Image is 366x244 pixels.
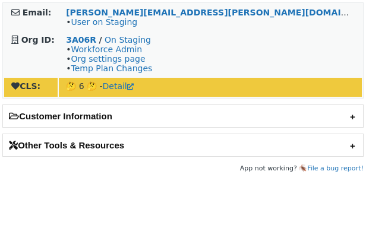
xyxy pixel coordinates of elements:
td: 🤔 6 🤔 - [59,78,362,97]
footer: App not working? 🪳 [2,163,364,175]
a: 3A06R [66,35,96,45]
a: On Staging [105,35,151,45]
h2: Customer Information [3,105,363,127]
a: File a bug report! [307,164,364,172]
h2: Other Tools & Resources [3,134,363,156]
a: Org settings page [71,54,145,64]
strong: Email: [23,8,52,17]
a: Temp Plan Changes [71,64,152,73]
span: • • • [66,45,152,73]
strong: CLS: [11,81,40,91]
a: Detail [103,81,134,91]
strong: Org ID: [21,35,55,45]
a: Workforce Admin [71,45,142,54]
span: • [66,17,137,27]
strong: / [99,35,102,45]
a: User on Staging [71,17,137,27]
